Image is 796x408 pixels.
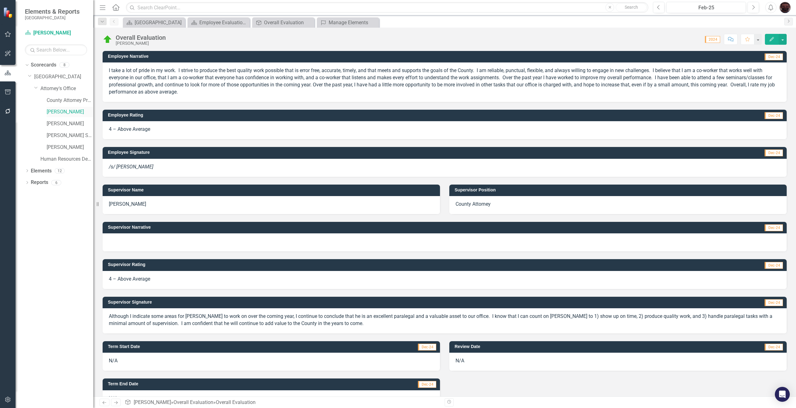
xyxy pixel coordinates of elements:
[418,381,436,388] span: Dec-24
[124,19,183,26] a: [GEOGRAPHIC_DATA]
[59,62,69,68] div: 8
[109,67,780,95] p: I take a lot of pride in my work. I strive to produce the best quality work possible that is erro...
[669,4,744,11] div: Feb-25
[616,3,647,12] button: Search
[455,344,644,349] h3: Review Date
[625,5,638,10] span: Search
[116,34,166,41] div: Overall Evaluation
[109,126,150,132] span: 4 – Above Average
[108,54,569,59] h3: Employee Narrative
[135,19,183,26] div: [GEOGRAPHIC_DATA]
[31,167,52,175] a: Elements
[775,387,790,402] div: Open Intercom Messenger
[109,313,780,327] p: Although I indicate some areas for [PERSON_NAME] to work on over the coming year, I continue to c...
[109,201,434,208] p: [PERSON_NAME]
[174,399,213,405] a: Overall Evaluation
[199,19,248,26] div: Employee Evaluation Navigation
[765,53,783,60] span: Dec-24
[189,19,248,26] a: Employee Evaluation Navigation
[109,164,153,170] em: /s/ [PERSON_NAME]
[108,344,315,349] h3: Term Start Date
[216,399,256,405] div: Overall Evaluation
[666,2,746,13] button: Feb-25
[765,262,783,269] span: Dec-24
[47,108,93,116] a: [PERSON_NAME]
[103,353,440,371] div: N/A
[47,132,93,139] a: [PERSON_NAME] San [PERSON_NAME]
[126,2,648,13] input: Search ClearPoint...
[25,15,80,20] small: [GEOGRAPHIC_DATA]
[108,225,576,230] h3: Supervisor Narrative
[456,201,780,208] p: County Attorney
[264,19,313,26] div: Overall Evaluation
[25,8,80,15] span: Elements & Reports
[108,300,580,305] h3: Supervisor Signature
[40,85,93,92] a: Attorney's Office
[31,62,56,69] a: Scorecards
[418,344,436,351] span: Dec-24
[34,73,93,80] a: [GEOGRAPHIC_DATA]
[109,276,150,282] span: 4 – Above Average
[25,44,87,55] input: Search Below...
[765,149,783,156] span: Dec-24
[765,112,783,119] span: Dec-24
[455,188,784,192] h3: Supervisor Position
[765,299,783,306] span: Dec-24
[134,399,171,405] a: [PERSON_NAME]
[3,7,15,18] img: ClearPoint Strategy
[780,2,791,13] img: Matthew Hoyt
[765,224,783,231] span: Dec-24
[51,180,61,185] div: 6
[116,41,166,46] div: [PERSON_NAME]
[47,144,93,151] a: [PERSON_NAME]
[55,168,65,173] div: 12
[47,97,93,104] a: County Attorney Program
[40,156,93,163] a: Human Resources Department
[108,188,437,192] h3: Supervisor Name
[449,353,787,371] div: N/A
[47,120,93,127] a: [PERSON_NAME]
[318,19,377,26] a: Manage Elements
[765,344,783,351] span: Dec-24
[108,262,557,267] h3: Supervisor Rating
[705,36,720,43] span: 2024
[125,399,440,406] div: » »
[108,150,573,155] h3: Employee Signature
[108,113,548,117] h3: Employee Rating
[254,19,313,26] a: Overall Evaluation
[31,179,48,186] a: Reports
[108,382,311,386] h3: Term End Date
[103,34,113,44] img: On Target
[329,19,377,26] div: Manage Elements
[25,30,87,37] a: [PERSON_NAME]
